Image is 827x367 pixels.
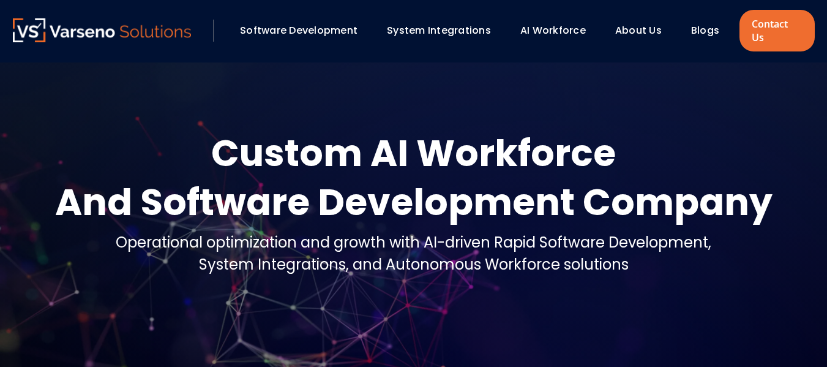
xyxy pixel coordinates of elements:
[387,23,491,37] a: System Integrations
[55,129,773,178] div: Custom AI Workforce
[381,20,508,41] div: System Integrations
[55,178,773,227] div: And Software Development Company
[234,20,375,41] div: Software Development
[116,232,711,254] div: Operational optimization and growth with AI-driven Rapid Software Development,
[609,20,679,41] div: About Us
[520,23,586,37] a: AI Workforce
[116,254,711,276] div: System Integrations, and Autonomous Workforce solutions
[514,20,603,41] div: AI Workforce
[739,10,814,51] a: Contact Us
[13,18,192,42] img: Varseno Solutions – Product Engineering & IT Services
[691,23,719,37] a: Blogs
[240,23,357,37] a: Software Development
[615,23,662,37] a: About Us
[13,18,192,43] a: Varseno Solutions – Product Engineering & IT Services
[685,20,736,41] div: Blogs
